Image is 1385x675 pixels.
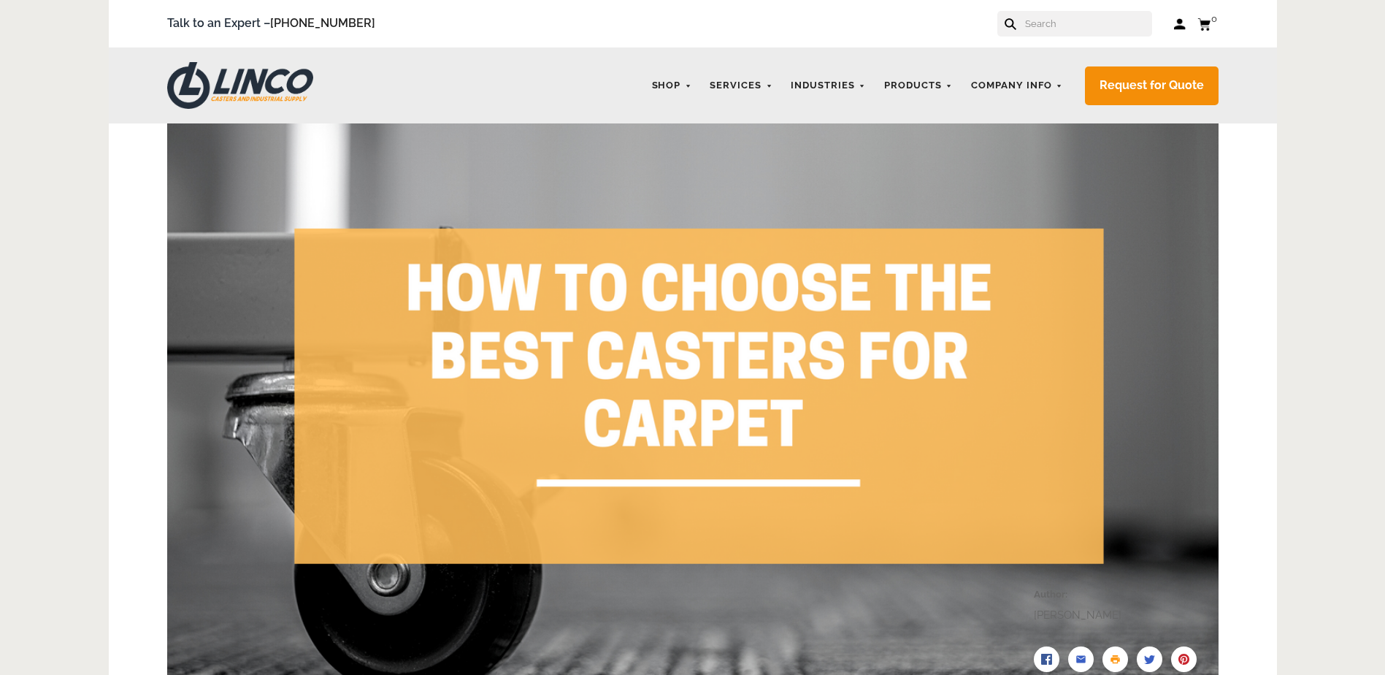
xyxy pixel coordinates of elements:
a: Request for Quote [1085,66,1219,105]
span: 0 [1211,13,1217,24]
a: Services [702,72,780,100]
h2: Author: [1034,588,1197,602]
a: 0 [1197,15,1219,33]
img: LINCO CASTERS & INDUSTRIAL SUPPLY [167,62,313,109]
span: Talk to an Expert – [167,14,375,34]
input: Search [1024,11,1152,37]
a: [PHONE_NUMBER] [270,16,375,30]
a: Shop [645,72,699,100]
a: Company Info [964,72,1070,100]
div: [PERSON_NAME] [1034,588,1197,625]
a: Log in [1174,17,1186,31]
a: Products [877,72,960,100]
a: Industries [783,72,873,100]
